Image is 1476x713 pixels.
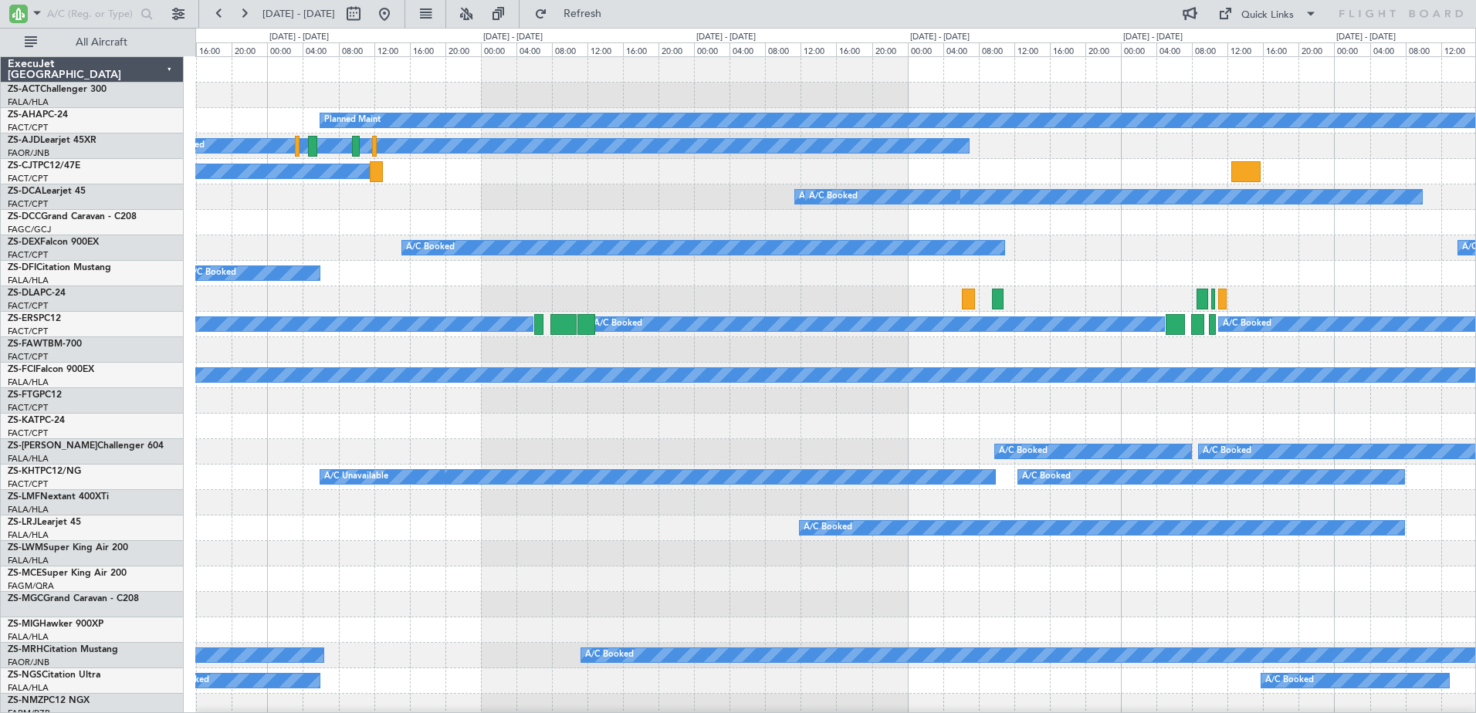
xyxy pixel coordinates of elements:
[8,543,128,552] a: ZS-LWMSuper King Air 200
[1334,42,1369,56] div: 00:00
[999,440,1048,463] div: A/C Booked
[8,263,36,272] span: ZS-DFI
[527,2,620,26] button: Refresh
[8,238,40,247] span: ZS-DEX
[47,2,136,25] input: A/C (Reg. or Type)
[8,682,49,694] a: FALA/HLA
[979,42,1014,56] div: 08:00
[339,42,374,56] div: 08:00
[8,198,48,210] a: FACT/CPT
[8,187,86,196] a: ZS-DCALearjet 45
[8,543,43,552] span: ZS-LWM
[8,478,48,490] a: FACT/CPT
[8,580,54,592] a: FAGM/QRA
[269,31,329,44] div: [DATE] - [DATE]
[232,42,267,56] div: 20:00
[483,31,543,44] div: [DATE] - [DATE]
[8,416,39,425] span: ZS-KAT
[1227,42,1263,56] div: 12:00
[8,620,39,629] span: ZS-MIG
[1298,42,1334,56] div: 20:00
[262,7,335,21] span: [DATE] - [DATE]
[8,569,42,578] span: ZS-MCE
[8,518,37,527] span: ZS-LRJ
[552,42,587,56] div: 08:00
[8,238,99,247] a: ZS-DEXFalcon 900EX
[8,96,49,108] a: FALA/HLA
[1123,31,1183,44] div: [DATE] - [DATE]
[410,42,445,56] div: 16:00
[550,8,615,19] span: Refresh
[1370,42,1406,56] div: 04:00
[587,42,623,56] div: 12:00
[809,185,858,208] div: A/C Booked
[8,340,42,349] span: ZS-FAW
[8,249,48,261] a: FACT/CPT
[804,516,852,539] div: A/C Booked
[8,696,43,705] span: ZS-NMZ
[1406,42,1441,56] div: 08:00
[8,492,109,502] a: ZS-LMFNextant 400XTi
[188,262,236,285] div: A/C Booked
[267,42,303,56] div: 00:00
[1210,2,1325,26] button: Quick Links
[8,263,111,272] a: ZS-DFICitation Mustang
[1192,42,1227,56] div: 08:00
[801,42,836,56] div: 12:00
[1156,42,1192,56] div: 04:00
[8,453,49,465] a: FALA/HLA
[1022,465,1071,488] div: A/C Booked
[8,594,43,603] span: ZS-MGC
[8,620,103,629] a: ZS-MIGHawker 900XP
[8,390,39,400] span: ZS-FTG
[1336,31,1396,44] div: [DATE] - [DATE]
[406,236,455,259] div: A/C Booked
[1121,42,1156,56] div: 00:00
[8,696,90,705] a: ZS-NMZPC12 NGX
[8,402,48,414] a: FACT/CPT
[8,504,49,515] a: FALA/HLA
[303,42,338,56] div: 04:00
[8,275,49,286] a: FALA/HLA
[8,377,49,388] a: FALA/HLA
[8,326,48,337] a: FACT/CPT
[8,518,81,527] a: ZS-LRJLearjet 45
[8,289,66,298] a: ZS-DLAPC-24
[910,31,970,44] div: [DATE] - [DATE]
[324,465,388,488] div: A/C Unavailable
[8,569,127,578] a: ZS-MCESuper King Air 200
[8,492,40,502] span: ZS-LMF
[8,314,61,323] a: ZS-ERSPC12
[8,365,94,374] a: ZS-FCIFalcon 900EX
[8,85,107,94] a: ZS-ACTChallenger 300
[8,289,40,298] span: ZS-DLA
[8,173,48,184] a: FACT/CPT
[908,42,943,56] div: 00:00
[8,122,48,133] a: FACT/CPT
[8,555,49,566] a: FALA/HLA
[196,42,232,56] div: 16:00
[623,42,658,56] div: 16:00
[799,185,848,208] div: A/C Booked
[8,631,49,643] a: FALA/HLA
[516,42,552,56] div: 04:00
[8,594,139,603] a: ZS-MGCGrand Caravan - C208
[8,300,48,312] a: FACT/CPT
[8,187,42,196] span: ZS-DCA
[8,136,40,145] span: ZS-AJD
[40,37,163,48] span: All Aircraft
[8,365,36,374] span: ZS-FCI
[8,161,80,171] a: ZS-CJTPC12/47E
[8,657,49,668] a: FAOR/JNB
[943,42,979,56] div: 04:00
[8,645,43,654] span: ZS-MRH
[445,42,481,56] div: 20:00
[8,416,65,425] a: ZS-KATPC-24
[8,467,40,476] span: ZS-KHT
[594,313,642,336] div: A/C Booked
[8,645,118,654] a: ZS-MRHCitation Mustang
[8,671,42,680] span: ZS-NGS
[8,351,48,363] a: FACT/CPT
[8,85,40,94] span: ZS-ACT
[1085,42,1121,56] div: 20:00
